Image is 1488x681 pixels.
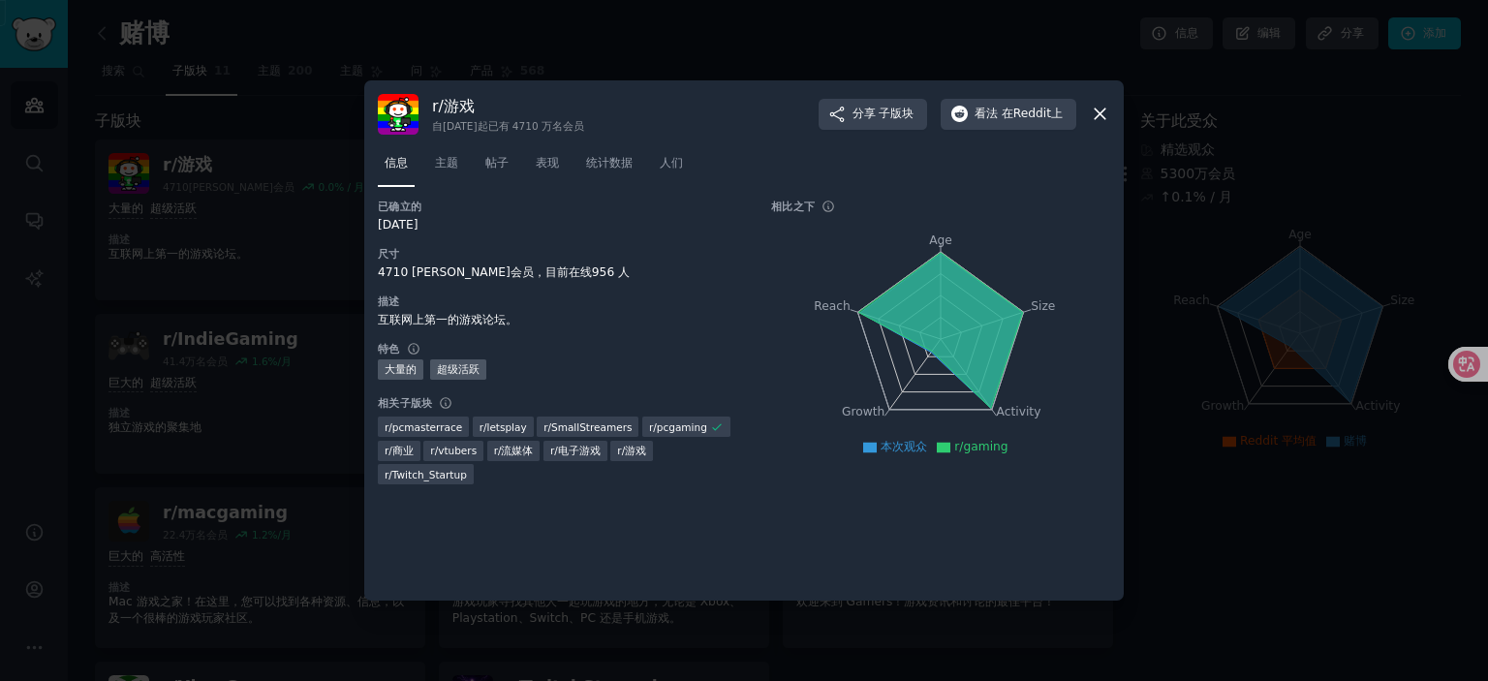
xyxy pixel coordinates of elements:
font: 电子游戏 [558,445,601,456]
font: r/ [430,445,438,456]
font: 信息 [385,156,408,170]
font: 人们 [660,156,683,170]
font: 自[DATE]起 [432,120,488,132]
tspan: Size [1031,298,1055,312]
tspan: Reach [814,298,851,312]
font: 主题 [435,156,458,170]
font: 特色 [378,343,400,355]
font: 分享 [852,107,876,120]
font: 表现 [536,156,559,170]
tspan: Growth [842,405,884,418]
font: 在Reddit上 [1002,107,1063,120]
font: r/ [550,445,558,456]
tspan: Age [929,233,952,247]
font: [DATE] [378,218,418,232]
font: 看法 [975,107,998,120]
font: 商业 [392,445,414,456]
tspan: Activity [997,405,1041,418]
font: 游戏 [444,97,475,115]
font: 互联网上第一的游戏论坛。 [378,313,517,326]
font: SmallStreamers [551,421,632,433]
font: vtubers [438,445,477,456]
font: 目前在线 [545,265,592,279]
font: r/ [494,445,502,456]
a: 信息 [378,148,415,188]
font: 相比之下 [771,201,815,212]
font: 本次观众 [881,440,927,453]
font: 4710 [PERSON_NAME] [378,265,511,279]
font: 统计数据 [586,156,633,170]
font: r/ [617,445,625,456]
a: 帖子 [479,148,515,188]
button: 看法在Reddit上 [941,99,1076,130]
font: 956 人 [592,265,630,279]
font: pcgaming [657,421,707,433]
font: r/gaming [954,440,1007,453]
font: 已确立的 [378,201,421,212]
font: 会员， [511,265,545,279]
a: 主题 [428,148,465,188]
font: 子版块 [879,107,914,120]
font: 尺寸 [378,248,400,260]
font: r/ [480,421,487,433]
font: r/ [432,97,444,115]
font: r/ [385,445,392,456]
a: 表现 [529,148,566,188]
img: 赌博 [378,94,418,135]
button: 分享子版块 [819,99,928,130]
font: 超级活跃 [437,363,480,375]
font: r/ [649,421,657,433]
font: 已有 4710 万名 [488,120,563,132]
font: r/ [385,469,392,480]
font: r/ [543,421,551,433]
font: r/ [385,421,392,433]
font: 帖子 [485,156,509,170]
a: 统计数据 [579,148,639,188]
font: 游戏 [625,445,646,456]
font: 流媒体 [501,445,533,456]
font: 大量的 [385,363,417,375]
a: 人们 [653,148,690,188]
font: 会员 [563,120,584,132]
font: 相关子版块 [378,397,432,409]
font: letsplay [486,421,526,433]
font: 描述 [378,295,400,307]
font: pcmasterrace [392,421,462,433]
font: Twitch_Startup [392,469,467,480]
